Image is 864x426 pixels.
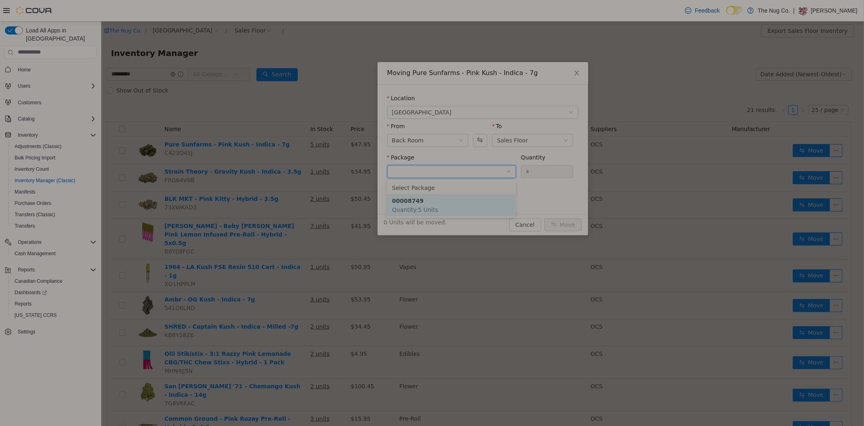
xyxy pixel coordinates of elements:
label: Quantity [420,133,444,139]
input: Dark Mode [726,6,743,15]
button: Swap [372,112,386,125]
div: Back Room [291,113,322,125]
span: Cash Management [11,249,96,258]
p: The Nug Co. [758,6,790,15]
span: Reports [11,299,96,309]
label: To [391,101,401,108]
nav: Complex example [5,60,96,359]
a: Manifests [11,187,38,197]
a: Transfers [11,221,38,231]
div: JASON SMITH [798,6,808,15]
button: Customers [2,97,100,108]
a: Purchase Orders [11,198,55,208]
i: icon: down [405,148,410,153]
span: Operations [15,237,96,247]
span: Users [18,83,30,89]
span: Operations [18,239,42,245]
a: [US_STATE] CCRS [11,310,60,320]
button: Reports [15,265,38,275]
i: icon: close [472,48,479,55]
a: Dashboards [8,287,100,298]
span: Bulk Pricing Import [11,153,96,163]
button: Inventory Count [8,164,100,175]
button: Reports [8,298,100,310]
span: 1213 Dundas Street West [291,85,350,97]
a: Reports [11,299,35,309]
button: Settings [2,326,100,338]
span: 0 Units will be moved. [283,197,346,205]
span: Home [18,67,31,73]
span: Manifests [15,189,35,195]
span: Transfers [15,223,35,229]
i: icon: down [462,116,467,122]
button: Close [464,41,487,63]
span: Transfers (Classic) [15,211,55,218]
label: From [286,101,304,108]
span: Inventory [15,130,96,140]
a: Feedback [682,2,723,19]
p: [PERSON_NAME] [811,6,858,15]
a: Inventory Count [11,164,52,174]
button: Transfers (Classic) [8,209,100,220]
button: Adjustments (Classic) [8,141,100,152]
button: Operations [15,237,45,247]
label: Location [286,73,314,80]
button: [US_STATE] CCRS [8,310,100,321]
li: 00008749 [286,173,415,195]
i: icon: down [357,116,362,122]
span: Settings [18,329,35,335]
span: Manifests [11,187,96,197]
span: [US_STATE] CCRS [15,312,57,318]
div: Moving Pure Sunfarms - Pink Kush - Indica - 7g [286,47,477,56]
span: Transfers (Classic) [11,210,96,219]
a: Bulk Pricing Import [11,153,59,163]
span: Inventory Count [11,164,96,174]
span: Users [15,81,96,91]
button: Inventory [2,129,100,141]
a: Customers [15,98,45,108]
span: Reports [15,265,96,275]
div: Sales Floor [396,113,427,125]
span: Adjustments (Classic) [11,142,96,151]
a: Canadian Compliance [11,276,66,286]
button: Users [2,80,100,92]
button: Purchase Orders [8,198,100,209]
span: Transfers [11,221,96,231]
span: Inventory [18,132,38,138]
a: Cash Management [11,249,59,258]
a: Home [15,65,34,75]
span: Canadian Compliance [11,276,96,286]
a: Adjustments (Classic) [11,142,65,151]
span: Quantity : 5 Units [291,185,337,191]
span: Catalog [15,114,96,124]
label: Package [286,133,313,139]
span: Washington CCRS [11,310,96,320]
img: Cova [16,6,53,15]
button: Cancel [408,197,440,210]
span: Customers [18,99,41,106]
span: Load All Apps in [GEOGRAPHIC_DATA] [23,26,96,43]
button: Operations [2,237,100,248]
input: Quantity [420,144,472,156]
span: Reports [18,267,35,273]
span: Catalog [18,116,34,122]
button: Users [15,81,34,91]
span: Inventory Count [15,166,49,172]
span: Settings [15,327,96,337]
span: Inventory Manager (Classic) [11,176,96,185]
button: Bulk Pricing Import [8,152,100,164]
button: Cash Management [8,248,100,259]
span: Canadian Compliance [15,278,62,284]
button: Inventory [15,130,41,140]
span: Cash Management [15,250,55,257]
span: Bulk Pricing Import [15,155,55,161]
button: Catalog [2,113,100,125]
button: icon: swapMove [443,197,480,210]
a: Transfers (Classic) [11,210,58,219]
button: Transfers [8,220,100,232]
span: Customers [15,97,96,108]
strong: 00008749 [291,176,322,183]
button: Inventory Manager (Classic) [8,175,100,186]
a: Dashboards [11,288,50,297]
